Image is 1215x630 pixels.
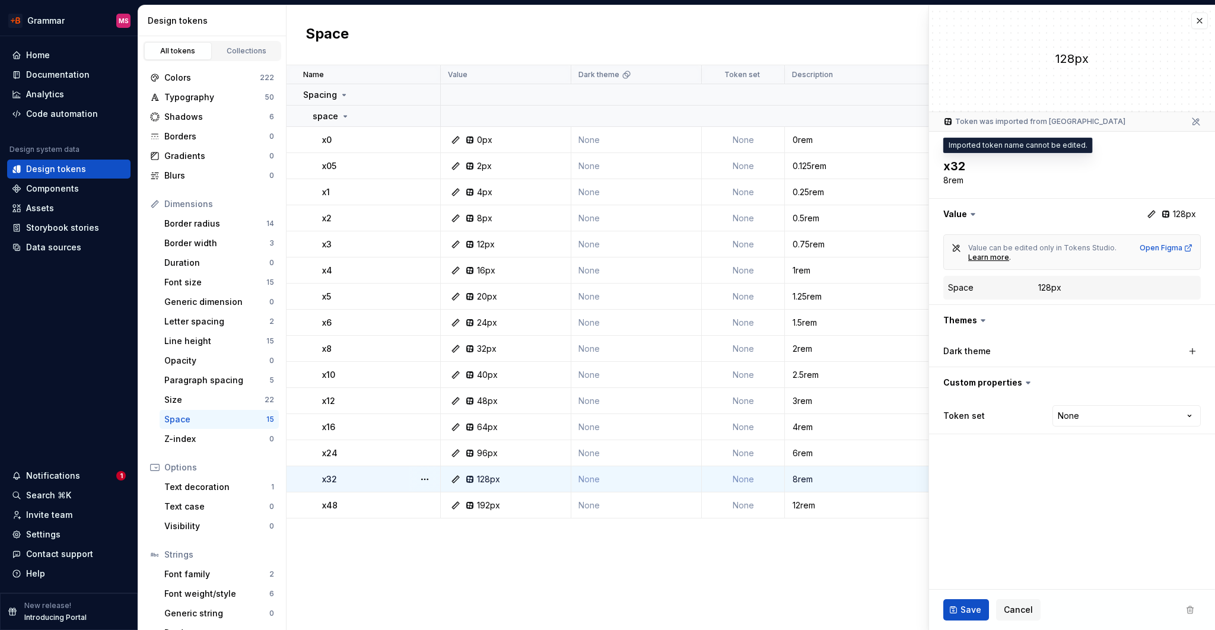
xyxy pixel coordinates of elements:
[145,166,279,185] a: Blurs0
[578,70,619,79] p: Dark theme
[8,14,23,28] img: 511e36ff-dc14-451f-a332-5fc94f1a056d.png
[702,257,785,284] td: None
[164,462,274,473] div: Options
[1140,243,1193,253] a: Open Figma
[785,317,1091,329] div: 1.5rem
[306,24,349,46] h2: Space
[7,525,131,544] a: Settings
[164,131,269,142] div: Borders
[164,355,269,367] div: Opacity
[269,356,274,365] div: 0
[26,241,81,253] div: Data sources
[160,584,279,603] a: Font weight/style6
[164,501,269,513] div: Text case
[948,282,974,294] div: Space
[27,15,65,27] div: Grammar
[968,253,1009,262] a: Learn more
[941,155,1198,172] textarea: x32
[477,265,495,276] div: 16px
[785,499,1091,511] div: 12rem
[313,110,338,122] p: space
[477,317,497,329] div: 24px
[785,186,1091,198] div: 0.25rem
[785,421,1091,433] div: 4rem
[266,336,274,346] div: 15
[7,564,131,583] button: Help
[7,160,131,179] a: Design tokens
[266,415,274,424] div: 15
[164,481,271,493] div: Text decoration
[571,466,702,492] td: None
[260,73,274,82] div: 222
[160,351,279,370] a: Opacity0
[929,50,1215,67] div: 128px
[26,69,90,81] div: Documentation
[26,183,79,195] div: Components
[7,179,131,198] a: Components
[724,70,760,79] p: Token set
[1038,282,1061,294] div: 128px
[269,376,274,385] div: 5
[164,413,266,425] div: Space
[960,604,981,616] span: Save
[785,343,1091,355] div: 2rem
[571,310,702,336] td: None
[160,292,279,311] a: Generic dimension0
[702,127,785,153] td: None
[996,599,1041,621] button: Cancel
[269,317,274,326] div: 2
[269,151,274,161] div: 0
[26,222,99,234] div: Storybook stories
[477,473,500,485] div: 128px
[160,214,279,233] a: Border radius14
[269,171,274,180] div: 0
[571,205,702,231] td: None
[571,153,702,179] td: None
[785,265,1091,276] div: 1rem
[164,150,269,162] div: Gradients
[160,312,279,331] a: Letter spacing2
[943,599,989,621] button: Save
[322,134,332,146] p: x0
[26,49,50,61] div: Home
[164,257,269,269] div: Duration
[145,147,279,166] a: Gradients0
[7,46,131,65] a: Home
[164,198,274,210] div: Dimensions
[7,486,131,505] button: Search ⌘K
[785,291,1091,303] div: 1.25rem
[322,265,332,276] p: x4
[160,371,279,390] a: Paragraph spacing5
[164,276,266,288] div: Font size
[322,499,338,511] p: x48
[265,395,274,405] div: 22
[571,231,702,257] td: None
[322,369,335,381] p: x10
[322,212,332,224] p: x2
[702,310,785,336] td: None
[943,410,985,422] label: Token set
[571,388,702,414] td: None
[160,478,279,497] a: Text decoration1
[164,296,269,308] div: Generic dimension
[477,421,498,433] div: 64px
[119,16,129,26] div: MS
[269,238,274,248] div: 3
[160,517,279,536] a: Visibility0
[785,238,1091,250] div: 0.75rem
[477,160,492,172] div: 2px
[164,588,269,600] div: Font weight/style
[160,604,279,623] a: Generic string0
[217,46,276,56] div: Collections
[968,243,1117,252] span: Value can be edited only in Tokens Studio.
[571,362,702,388] td: None
[702,284,785,310] td: None
[702,414,785,440] td: None
[322,186,330,198] p: x1
[571,336,702,362] td: None
[943,117,1125,126] div: Token was imported from [GEOGRAPHIC_DATA]
[164,111,269,123] div: Shadows
[26,529,61,540] div: Settings
[164,520,269,532] div: Visibility
[160,273,279,292] a: Font size15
